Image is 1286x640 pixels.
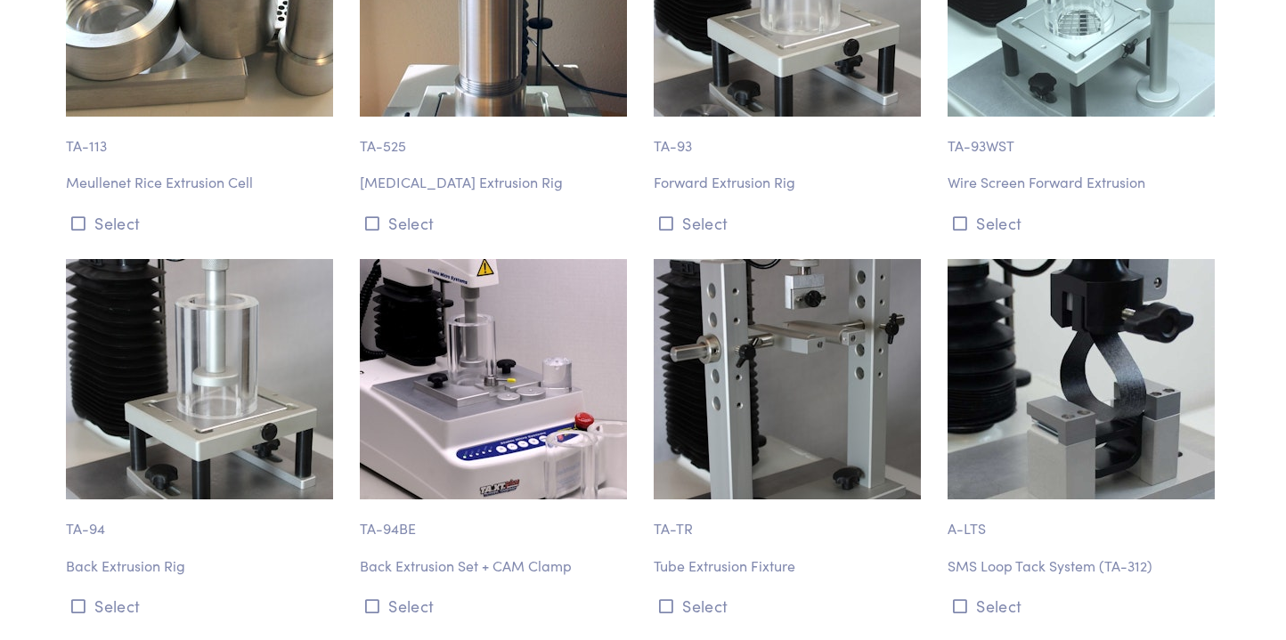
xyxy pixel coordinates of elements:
p: Forward Extrusion Rig [654,171,926,194]
button: Select [654,591,926,620]
p: TA-94BE [360,499,632,540]
img: ta-94be.jpg [360,259,627,499]
p: TA-113 [66,117,338,158]
p: TA-93WST [948,117,1220,158]
img: ta-94-back-extrusion-fixture.jpg [66,259,333,499]
p: Meullenet Rice Extrusion Cell [66,171,338,194]
p: Wire Screen Forward Extrusion [948,171,1220,194]
button: Select [66,591,338,620]
p: SMS Loop Tack System (TA-312) [948,555,1220,578]
p: TA-TR [654,499,926,540]
button: Select [360,208,632,238]
img: ta-tr_tube-roller-fixture.jpg [654,259,921,499]
p: A-LTS [948,499,1220,540]
p: Tube Extrusion Fixture [654,555,926,578]
p: [MEDICAL_DATA] Extrusion Rig [360,171,632,194]
button: Select [66,208,338,238]
button: Select [654,208,926,238]
button: Select [948,208,1220,238]
p: Back Extrusion Rig [66,555,338,578]
p: TA-94 [66,499,338,540]
p: TA-525 [360,117,632,158]
button: Select [948,591,1220,620]
p: Back Extrusion Set + CAM Clamp [360,555,632,578]
img: adhesion-a_lts-loop-tack-rig.jpg [948,259,1215,499]
p: TA-93 [654,117,926,158]
button: Select [360,591,632,620]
